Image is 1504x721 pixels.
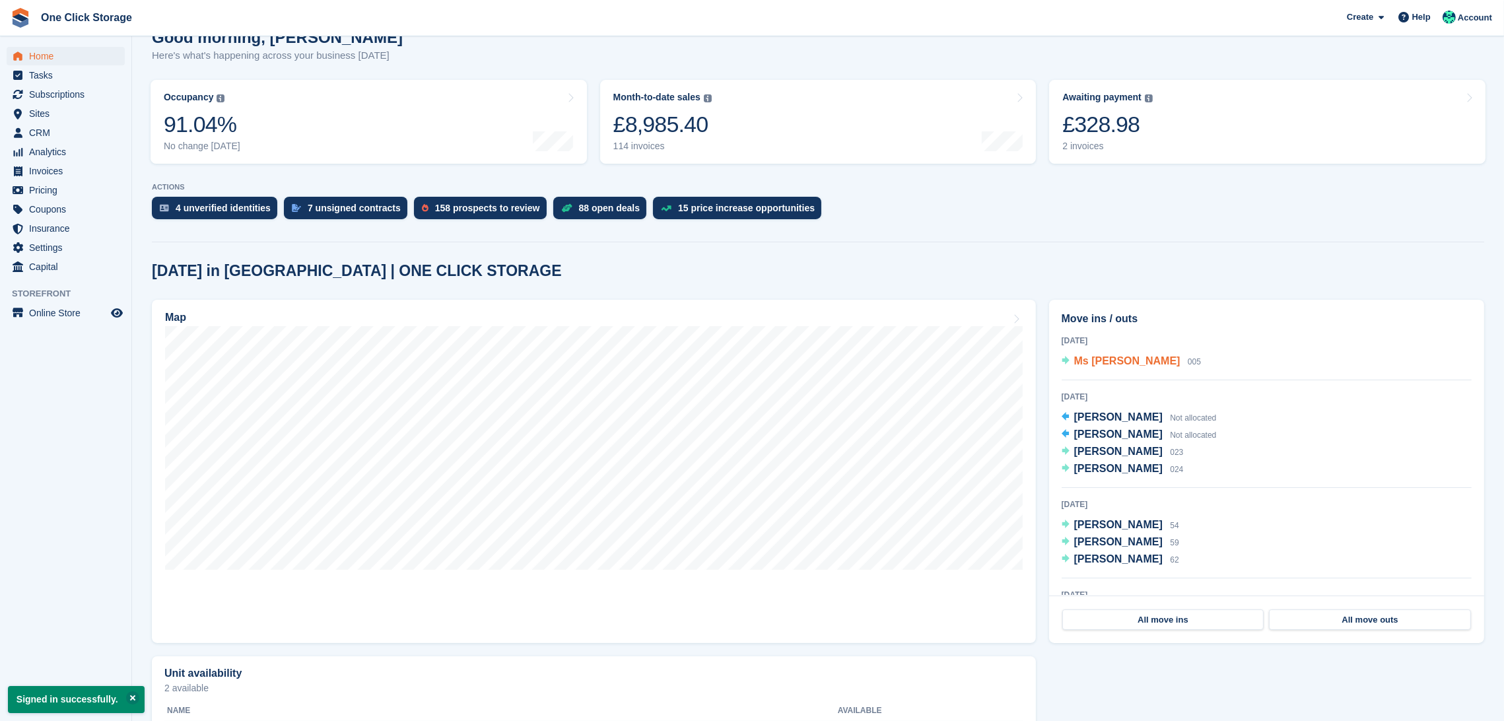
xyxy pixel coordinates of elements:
a: 7 unsigned contracts [284,197,414,226]
a: Map [152,300,1036,643]
a: menu [7,104,125,123]
span: [PERSON_NAME] [1074,553,1163,565]
span: Sites [29,104,108,123]
span: Account [1458,11,1492,24]
a: 15 price increase opportunities [653,197,828,226]
a: [PERSON_NAME] 62 [1062,551,1179,568]
img: icon-info-grey-7440780725fd019a000dd9b08b2336e03edf1995a4989e88bcd33f0948082b44.svg [217,94,224,102]
a: menu [7,47,125,65]
a: menu [7,85,125,104]
a: 4 unverified identities [152,197,284,226]
img: verify_identity-adf6edd0f0f0b5bbfe63781bf79b02c33cf7c696d77639b501bdc392416b5a36.svg [160,204,169,212]
span: [PERSON_NAME] [1074,446,1163,457]
h2: Map [165,312,186,324]
a: [PERSON_NAME] 59 [1062,534,1179,551]
a: menu [7,304,125,322]
a: Month-to-date sales £8,985.40 114 invoices [600,80,1037,164]
p: 2 available [164,683,1023,693]
div: £8,985.40 [613,111,712,138]
a: Awaiting payment £328.98 2 invoices [1049,80,1486,164]
div: 158 prospects to review [435,203,540,213]
span: [PERSON_NAME] [1074,463,1163,474]
h1: Good morning, [PERSON_NAME] [152,28,403,46]
div: 114 invoices [613,141,712,152]
span: [PERSON_NAME] [1074,519,1163,530]
p: Signed in successfully. [8,686,145,713]
a: Occupancy 91.04% No change [DATE] [151,80,587,164]
a: menu [7,143,125,161]
a: [PERSON_NAME] 023 [1062,444,1184,461]
div: 91.04% [164,111,240,138]
h2: [DATE] in [GEOGRAPHIC_DATA] | ONE CLICK STORAGE [152,262,562,280]
a: All move outs [1269,609,1471,631]
a: One Click Storage [36,7,137,28]
span: Settings [29,238,108,257]
div: Awaiting payment [1062,92,1142,103]
a: Preview store [109,305,125,321]
a: menu [7,238,125,257]
span: Tasks [29,66,108,85]
img: contract_signature_icon-13c848040528278c33f63329250d36e43548de30e8caae1d1a13099fd9432cc5.svg [292,204,301,212]
span: 023 [1170,448,1183,457]
span: Coupons [29,200,108,219]
a: menu [7,219,125,238]
span: 62 [1170,555,1179,565]
h2: Unit availability [164,668,242,679]
a: menu [7,200,125,219]
div: 15 price increase opportunities [678,203,815,213]
span: Analytics [29,143,108,161]
span: Pricing [29,181,108,199]
a: 158 prospects to review [414,197,553,226]
a: menu [7,66,125,85]
div: No change [DATE] [164,141,240,152]
h2: Move ins / outs [1062,311,1472,327]
span: 54 [1170,521,1179,530]
img: icon-info-grey-7440780725fd019a000dd9b08b2336e03edf1995a4989e88bcd33f0948082b44.svg [704,94,712,102]
span: Insurance [29,219,108,238]
span: [PERSON_NAME] [1074,429,1163,440]
div: Occupancy [164,92,213,103]
span: Ms [PERSON_NAME] [1074,355,1180,366]
span: 59 [1170,538,1179,547]
img: deal-1b604bf984904fb50ccaf53a9ad4b4a5d6e5aea283cecdc64d6e3604feb123c2.svg [561,203,572,213]
a: 88 open deals [553,197,654,226]
span: Invoices [29,162,108,180]
a: [PERSON_NAME] 024 [1062,461,1184,478]
span: 005 [1188,357,1201,366]
span: Not allocated [1170,413,1216,423]
a: menu [7,181,125,199]
span: [PERSON_NAME] [1074,536,1163,547]
a: All move ins [1062,609,1264,631]
a: Ms [PERSON_NAME] 005 [1062,353,1201,370]
img: stora-icon-8386f47178a22dfd0bd8f6a31ec36ba5ce8667c1dd55bd0f319d3a0aa187defe.svg [11,8,30,28]
img: icon-info-grey-7440780725fd019a000dd9b08b2336e03edf1995a4989e88bcd33f0948082b44.svg [1145,94,1153,102]
div: [DATE] [1062,498,1472,510]
span: 024 [1170,465,1183,474]
a: [PERSON_NAME] 54 [1062,517,1179,534]
span: Help [1412,11,1431,24]
div: 4 unverified identities [176,203,271,213]
a: [PERSON_NAME] Not allocated [1062,409,1217,427]
span: [PERSON_NAME] [1074,411,1163,423]
span: CRM [29,123,108,142]
span: Online Store [29,304,108,322]
div: 7 unsigned contracts [308,203,401,213]
span: Create [1347,11,1373,24]
img: price_increase_opportunities-93ffe204e8149a01c8c9dc8f82e8f89637d9d84a8eef4429ea346261dce0b2c0.svg [661,205,671,211]
img: prospect-51fa495bee0391a8d652442698ab0144808aea92771e9ea1ae160a38d050c398.svg [422,204,428,212]
p: ACTIONS [152,183,1484,191]
span: Storefront [12,287,131,300]
span: Not allocated [1170,430,1216,440]
div: Month-to-date sales [613,92,701,103]
p: Here's what's happening across your business [DATE] [152,48,403,63]
div: £328.98 [1062,111,1153,138]
img: Katy Forster [1443,11,1456,24]
div: 2 invoices [1062,141,1153,152]
a: menu [7,257,125,276]
span: Home [29,47,108,65]
a: [PERSON_NAME] Not allocated [1062,427,1217,444]
span: Subscriptions [29,85,108,104]
div: [DATE] [1062,391,1472,403]
a: menu [7,123,125,142]
div: [DATE] [1062,335,1472,347]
